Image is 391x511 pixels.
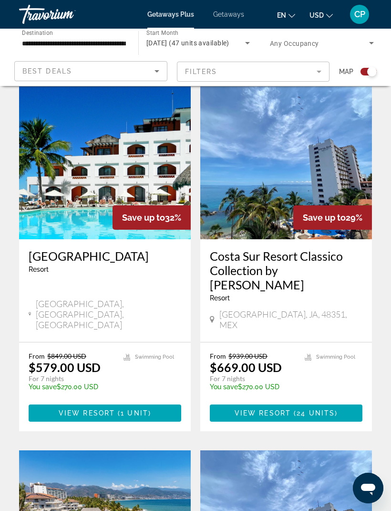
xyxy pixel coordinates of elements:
a: [GEOGRAPHIC_DATA] [29,249,181,263]
span: You save [29,383,57,391]
p: $669.00 USD [210,360,282,374]
span: Swimming Pool [135,354,174,360]
a: Costa Sur Resort Classico Collection by [PERSON_NAME] [210,249,362,292]
span: $849.00 USD [47,352,86,360]
p: $579.00 USD [29,360,101,374]
span: From [29,352,45,360]
a: Getaways [213,11,244,18]
span: 24 units [297,409,335,417]
span: 1 unit [121,409,148,417]
span: Swimming Pool [316,354,355,360]
span: You save [210,383,238,391]
mat-select: Sort by [22,65,159,77]
div: 29% [293,205,372,230]
div: 32% [113,205,191,230]
button: View Resort(1 unit) [29,405,181,422]
span: Any Occupancy [270,40,319,47]
p: For 7 nights [210,374,295,383]
span: Best Deals [22,67,72,75]
span: Save up to [122,213,165,223]
span: CP [354,10,365,19]
p: For 7 nights [29,374,114,383]
span: Destination [22,29,53,36]
button: View Resort(24 units) [210,405,362,422]
img: ii_cva1.jpg [200,86,372,239]
img: 4105E01X.jpg [19,86,191,239]
iframe: Button to launch messaging window [353,473,383,503]
span: Save up to [303,213,346,223]
span: Start Month [146,30,178,36]
button: Change currency [309,8,333,22]
span: ( ) [115,409,151,417]
span: View Resort [59,409,115,417]
span: [GEOGRAPHIC_DATA], [GEOGRAPHIC_DATA], [GEOGRAPHIC_DATA] [36,298,181,330]
span: [DATE] (47 units available) [146,39,229,47]
span: [GEOGRAPHIC_DATA], JA, 48351, MEX [219,309,362,330]
button: User Menu [347,4,372,24]
span: View Resort [235,409,291,417]
span: Map [339,65,353,78]
span: From [210,352,226,360]
span: Resort [29,266,49,273]
button: Filter [177,61,330,82]
span: $939.00 USD [228,352,268,360]
span: en [277,11,286,19]
p: $270.00 USD [29,383,114,391]
span: USD [309,11,324,19]
span: ( ) [291,409,338,417]
a: Travorium [19,2,114,27]
p: $270.00 USD [210,383,295,391]
a: Getaways Plus [147,11,194,18]
span: Resort [210,294,230,302]
button: Change language [277,8,295,22]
